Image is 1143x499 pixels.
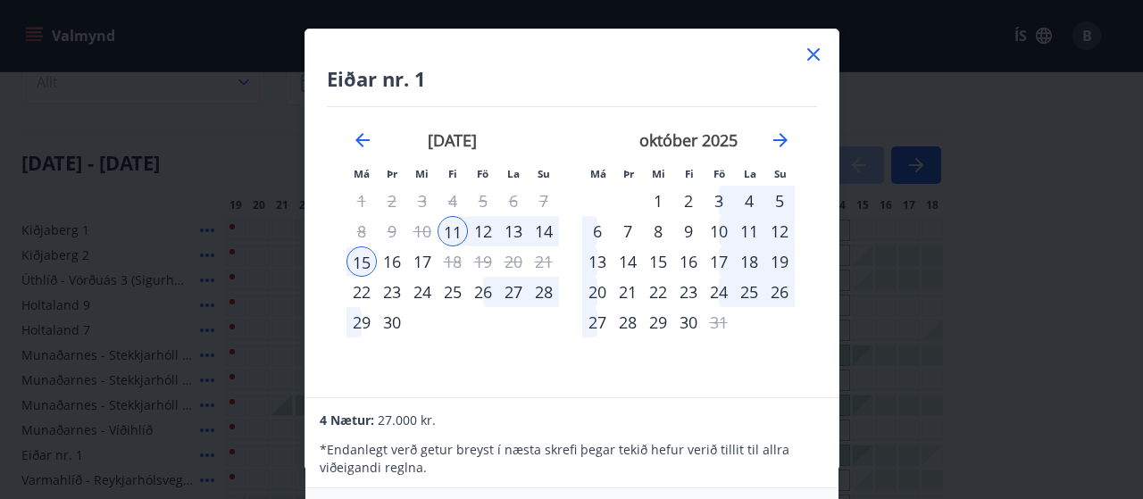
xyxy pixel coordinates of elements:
[673,307,704,337] div: 30
[498,216,529,246] div: 13
[673,246,704,277] td: Choose fimmtudagur, 16. október 2025 as your check-in date. It’s available.
[643,277,673,307] div: 22
[346,307,377,337] td: Choose mánudagur, 29. september 2025 as your check-in date. It’s available.
[764,246,795,277] div: 19
[407,246,438,277] div: 17
[407,277,438,307] td: Choose miðvikudagur, 24. september 2025 as your check-in date. It’s available.
[673,186,704,216] div: 2
[582,216,613,246] div: 6
[529,216,559,246] td: Selected. sunnudagur, 14. september 2025
[673,216,704,246] div: 9
[327,107,817,377] div: Calendar
[498,216,529,246] td: Selected. laugardagur, 13. september 2025
[377,246,407,277] td: Choose þriðjudagur, 16. september 2025 as your check-in date. It’s available.
[377,277,407,307] div: 23
[713,167,725,180] small: Fö
[704,246,734,277] td: Choose föstudagur, 17. október 2025 as your check-in date. It’s available.
[734,277,764,307] td: Choose laugardagur, 25. október 2025 as your check-in date. It’s available.
[438,277,468,307] td: Choose fimmtudagur, 25. september 2025 as your check-in date. It’s available.
[704,246,734,277] div: 17
[613,307,643,337] div: 28
[704,277,734,307] td: Choose föstudagur, 24. október 2025 as your check-in date. It’s available.
[643,246,673,277] td: Choose miðvikudagur, 15. október 2025 as your check-in date. It’s available.
[582,307,613,337] td: Choose mánudagur, 27. október 2025 as your check-in date. It’s available.
[582,277,613,307] td: Choose mánudagur, 20. október 2025 as your check-in date. It’s available.
[734,186,764,216] td: Choose laugardagur, 4. október 2025 as your check-in date. It’s available.
[764,216,795,246] td: Choose sunnudagur, 12. október 2025 as your check-in date. It’s available.
[498,246,529,277] td: Not available. laugardagur, 20. september 2025
[346,246,377,277] td: Selected as end date. mánudagur, 15. september 2025
[774,167,787,180] small: Su
[643,246,673,277] div: 15
[685,167,694,180] small: Fi
[377,186,407,216] td: Not available. þriðjudagur, 2. september 2025
[354,167,370,180] small: Má
[613,246,643,277] td: Choose þriðjudagur, 14. október 2025 as your check-in date. It’s available.
[498,277,529,307] div: 27
[498,186,529,216] td: Not available. laugardagur, 6. september 2025
[704,186,734,216] div: 3
[529,186,559,216] td: Not available. sunnudagur, 7. september 2025
[529,277,559,307] td: Choose sunnudagur, 28. september 2025 as your check-in date. It’s available.
[407,246,438,277] td: Choose miðvikudagur, 17. september 2025 as your check-in date. It’s available.
[377,307,407,337] div: 30
[643,216,673,246] td: Choose miðvikudagur, 8. október 2025 as your check-in date. It’s available.
[673,277,704,307] div: 23
[734,216,764,246] td: Choose laugardagur, 11. október 2025 as your check-in date. It’s available.
[582,246,613,277] div: 13
[468,277,498,307] div: 26
[438,246,468,277] div: Aðeins útritun í boði
[704,307,734,337] td: Choose föstudagur, 31. október 2025 as your check-in date. It’s available.
[673,216,704,246] td: Choose fimmtudagur, 9. október 2025 as your check-in date. It’s available.
[734,246,764,277] td: Choose laugardagur, 18. október 2025 as your check-in date. It’s available.
[498,277,529,307] td: Choose laugardagur, 27. september 2025 as your check-in date. It’s available.
[704,216,734,246] td: Choose föstudagur, 10. október 2025 as your check-in date. It’s available.
[438,186,468,216] td: Not available. fimmtudagur, 4. september 2025
[377,216,407,246] td: Not available. þriðjudagur, 9. september 2025
[377,307,407,337] td: Choose þriðjudagur, 30. september 2025 as your check-in date. It’s available.
[734,246,764,277] div: 18
[468,246,498,277] td: Not available. föstudagur, 19. september 2025
[613,277,643,307] td: Choose þriðjudagur, 21. október 2025 as your check-in date. It’s available.
[639,129,738,151] strong: október 2025
[346,246,377,277] div: 15
[613,307,643,337] td: Choose þriðjudagur, 28. október 2025 as your check-in date. It’s available.
[744,167,756,180] small: La
[320,441,823,477] p: * Endanlegt verð getur breyst í næsta skrefi þegar tekið hefur verið tillit til allra viðeigandi ...
[734,216,764,246] div: 11
[468,277,498,307] td: Choose föstudagur, 26. september 2025 as your check-in date. It’s available.
[643,186,673,216] div: 1
[477,167,488,180] small: Fö
[428,129,477,151] strong: [DATE]
[643,216,673,246] div: 8
[764,277,795,307] td: Choose sunnudagur, 26. október 2025 as your check-in date. It’s available.
[590,167,606,180] small: Má
[764,216,795,246] div: 12
[764,246,795,277] td: Choose sunnudagur, 19. október 2025 as your check-in date. It’s available.
[704,277,734,307] div: 24
[764,186,795,216] div: 5
[378,412,436,428] span: 27.000 kr.
[346,216,377,246] td: Not available. mánudagur, 8. september 2025
[613,246,643,277] div: 14
[652,167,665,180] small: Mi
[704,216,734,246] div: 10
[346,307,377,337] div: 29
[320,412,374,428] span: 4 Nætur:
[468,186,498,216] td: Not available. föstudagur, 5. september 2025
[734,186,764,216] div: 4
[377,246,407,277] div: 16
[643,307,673,337] td: Choose miðvikudagur, 29. október 2025 as your check-in date. It’s available.
[529,216,559,246] div: 14
[673,277,704,307] td: Choose fimmtudagur, 23. október 2025 as your check-in date. It’s available.
[415,167,429,180] small: Mi
[582,307,613,337] div: 27
[327,65,817,92] h4: Eiðar nr. 1
[448,167,457,180] small: Fi
[468,216,498,246] td: Selected. föstudagur, 12. september 2025
[613,216,643,246] td: Choose þriðjudagur, 7. október 2025 as your check-in date. It’s available.
[407,186,438,216] td: Not available. miðvikudagur, 3. september 2025
[582,216,613,246] td: Choose mánudagur, 6. október 2025 as your check-in date. It’s available.
[643,307,673,337] div: 29
[538,167,550,180] small: Su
